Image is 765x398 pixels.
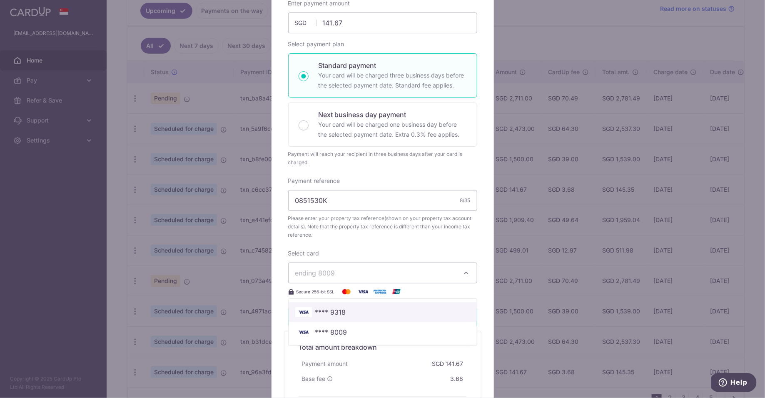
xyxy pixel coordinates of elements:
span: SGD [295,19,316,27]
div: Payment will reach your recipient in three business days after your card is charged. [288,150,477,167]
label: Select payment plan [288,40,344,48]
img: Mastercard [338,287,355,297]
div: SGD 141.67 [429,356,467,371]
p: Your card will be charged three business days before the selected payment date. Standard fee appl... [319,70,467,90]
img: Bank Card [295,327,312,337]
span: Please enter your property tax reference(shown on your property tax account details). Note that t... [288,214,477,239]
span: Base fee [302,375,326,383]
div: Payment amount [299,356,351,371]
div: 3.68 [447,371,467,386]
span: Secure 256-bit SSL [297,288,335,295]
label: Payment reference [288,177,340,185]
img: Bank Card [295,307,312,317]
iframe: Opens a widget where you can find more information [711,373,757,394]
div: 8/35 [460,196,471,205]
p: Standard payment [319,60,467,70]
p: Your card will be charged one business day before the selected payment date. Extra 0.3% fee applies. [319,120,467,140]
p: Next business day payment [319,110,467,120]
img: Visa [355,287,371,297]
button: ending 8009 [288,263,477,283]
span: ending 8009 [295,269,335,277]
img: American Express [371,287,388,297]
img: UnionPay [388,287,405,297]
h5: Total amount breakdown [299,342,467,352]
label: Select card [288,249,319,258]
input: 0.00 [288,13,477,33]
